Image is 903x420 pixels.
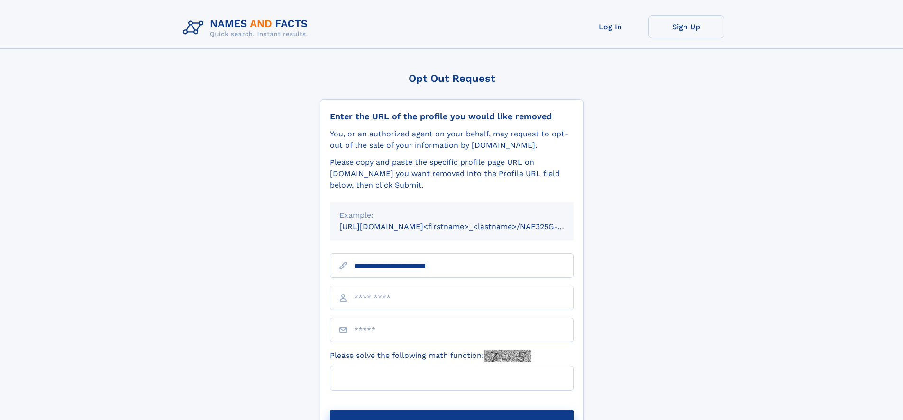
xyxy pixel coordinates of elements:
small: [URL][DOMAIN_NAME]<firstname>_<lastname>/NAF325G-xxxxxxxx [339,222,592,231]
label: Please solve the following math function: [330,350,531,362]
div: You, or an authorized agent on your behalf, may request to opt-out of the sale of your informatio... [330,128,574,151]
a: Log In [573,15,648,38]
img: Logo Names and Facts [179,15,316,41]
div: Opt Out Request [320,72,584,84]
a: Sign Up [648,15,724,38]
div: Please copy and paste the specific profile page URL on [DOMAIN_NAME] you want removed into the Pr... [330,157,574,191]
div: Example: [339,210,564,221]
div: Enter the URL of the profile you would like removed [330,111,574,122]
